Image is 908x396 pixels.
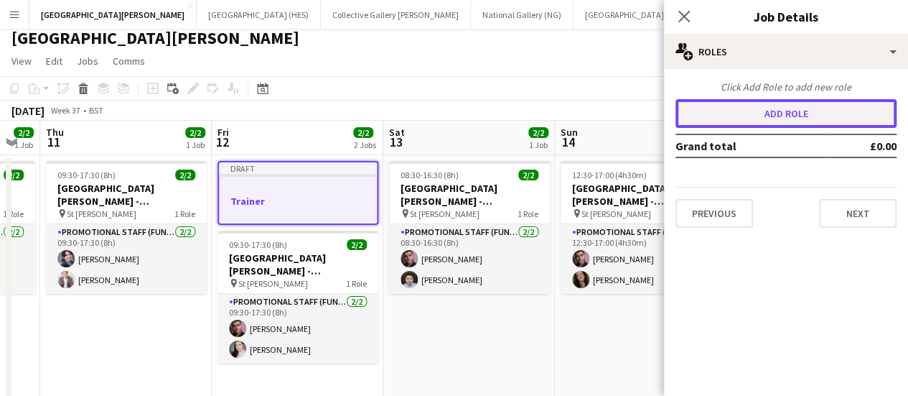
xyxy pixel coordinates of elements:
app-job-card: 08:30-16:30 (8h)2/2[GEOGRAPHIC_DATA][PERSON_NAME] - Fundraising St [PERSON_NAME]1 RolePromotional... [389,161,550,294]
div: BST [89,105,103,116]
span: 2/2 [14,127,34,138]
app-job-card: 09:30-17:30 (8h)2/2[GEOGRAPHIC_DATA][PERSON_NAME] - Fundraising St [PERSON_NAME]1 RolePromotional... [217,231,378,364]
div: [DATE] [11,103,45,118]
app-job-card: 12:30-17:00 (4h30m)2/2[GEOGRAPHIC_DATA][PERSON_NAME] - Fundraising St [PERSON_NAME]1 RolePromotio... [561,161,721,294]
span: 1 Role [3,208,24,219]
span: 09:30-17:30 (8h) [57,170,116,180]
span: 1 Role [174,208,195,219]
app-card-role: Promotional Staff (Fundraiser)2/209:30-17:30 (8h)[PERSON_NAME][PERSON_NAME] [217,294,378,364]
div: 1 Job [14,139,33,150]
span: St [PERSON_NAME] [238,278,308,289]
h3: [GEOGRAPHIC_DATA][PERSON_NAME] - Fundraising [217,252,378,277]
span: View [11,55,32,68]
a: View [6,52,37,70]
span: Edit [46,55,62,68]
a: Jobs [71,52,104,70]
span: 12 [215,134,229,150]
button: Next [819,199,897,228]
span: Sun [561,126,578,139]
h3: [GEOGRAPHIC_DATA][PERSON_NAME] - Fundraising [46,182,207,208]
td: £0.00 [828,134,897,157]
span: St [PERSON_NAME] [581,208,651,219]
span: Jobs [77,55,98,68]
button: Collective Gallery [PERSON_NAME] [321,1,471,29]
div: Draft [219,162,377,174]
h3: [GEOGRAPHIC_DATA][PERSON_NAME] - Fundraising [389,182,550,208]
div: 1 Job [186,139,205,150]
button: Add role [675,99,897,128]
span: Week 37 [47,105,83,116]
div: Click Add Role to add new role [675,80,897,93]
span: Comms [113,55,145,68]
span: 1 Role [346,278,367,289]
td: Grand total [675,134,828,157]
h1: [GEOGRAPHIC_DATA][PERSON_NAME] [11,27,299,49]
span: 1 Role [518,208,538,219]
h3: Job Details [664,7,908,26]
span: Thu [46,126,64,139]
span: St [PERSON_NAME] [67,208,136,219]
app-card-role: Promotional Staff (Fundraiser)2/212:30-17:00 (4h30m)[PERSON_NAME][PERSON_NAME] [561,224,721,294]
span: 12:30-17:00 (4h30m) [572,170,647,180]
span: 14 [558,134,578,150]
span: 2/2 [353,127,373,138]
div: Roles [664,34,908,69]
h3: [GEOGRAPHIC_DATA][PERSON_NAME] - Fundraising [561,182,721,208]
span: 2/2 [4,170,24,180]
button: [GEOGRAPHIC_DATA][PERSON_NAME] [29,1,197,29]
span: 09:30-17:30 (8h) [229,239,287,250]
span: 2/2 [175,170,195,180]
span: Sat [389,126,405,139]
span: 2/2 [518,170,538,180]
span: 2/2 [528,127,548,138]
button: [GEOGRAPHIC_DATA] ([GEOGRAPHIC_DATA]) [574,1,762,29]
app-card-role: Promotional Staff (Fundraiser)2/209:30-17:30 (8h)[PERSON_NAME][PERSON_NAME] [46,224,207,294]
div: 1 Job [529,139,548,150]
button: [GEOGRAPHIC_DATA] (HES) [197,1,321,29]
span: Fri [217,126,229,139]
button: Previous [675,199,753,228]
button: National Gallery (NG) [471,1,574,29]
app-card-role: Promotional Staff (Fundraiser)2/208:30-16:30 (8h)[PERSON_NAME][PERSON_NAME] [389,224,550,294]
span: 2/2 [185,127,205,138]
span: 11 [44,134,64,150]
a: Comms [107,52,151,70]
h3: Trainer [219,195,377,208]
app-job-card: DraftTrainer [217,161,378,225]
span: 13 [387,134,405,150]
span: 2/2 [347,239,367,250]
a: Edit [40,52,68,70]
div: 2 Jobs [354,139,376,150]
span: 08:30-16:30 (8h) [401,170,459,180]
app-job-card: 09:30-17:30 (8h)2/2[GEOGRAPHIC_DATA][PERSON_NAME] - Fundraising St [PERSON_NAME]1 RolePromotional... [46,161,207,294]
span: St [PERSON_NAME] [410,208,479,219]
